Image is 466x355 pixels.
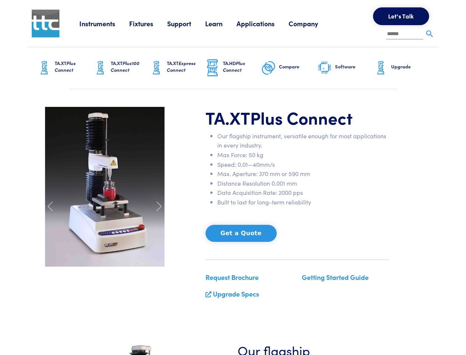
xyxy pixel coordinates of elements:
img: compare-graphic.png [261,59,276,77]
h6: Upgrade [391,63,429,70]
img: ta-xt-graphic.png [149,59,164,77]
a: Compare [261,47,317,89]
li: Built to last for long-term reliability [217,197,389,207]
span: Plus100 Connect [111,60,139,73]
a: Getting Started Guide [302,273,369,282]
li: Our flagship instrument, versatile enough for most applications in every industry. [217,131,389,150]
img: ta-xt-graphic.png [37,59,52,77]
li: Speed: 0.01—40mm/s [217,160,389,169]
img: carousel-ta-xt-plus-bloom.jpg [45,107,165,267]
a: Company [289,19,332,28]
button: Let's Talk [373,7,429,25]
span: Plus Connect [55,60,76,73]
span: Express Connect [167,60,196,73]
button: Get a Quote [206,225,277,242]
span: Plus Connect [250,105,353,129]
a: TA.XTPlus100 Connect [93,47,149,89]
h6: TA.XT [55,60,93,73]
h6: TA.XT [167,60,205,73]
a: TA.XTExpress Connect [149,47,205,89]
a: Fixtures [129,19,167,28]
a: Request Brochure [206,273,259,282]
li: Data Acquisition Rate: 2000 pps [217,188,389,197]
img: ta-xt-graphic.png [373,59,388,77]
h1: TA.XT [206,107,389,128]
a: Instruments [79,19,129,28]
img: ta-hd-graphic.png [205,58,220,78]
h6: Software [335,63,373,70]
img: ttc_logo_1x1_v1.0.png [32,10,59,37]
h6: TA.XT [111,60,149,73]
span: Plus Connect [223,60,245,73]
li: Distance Resolution 0.001 mm [217,179,389,188]
a: Upgrade Specs [213,289,259,298]
a: Applications [237,19,289,28]
a: Upgrade [373,47,429,89]
img: software-graphic.png [317,60,332,76]
a: Support [167,19,205,28]
li: Max. Aperture: 370 mm or 590 mm [217,169,389,179]
a: Learn [205,19,237,28]
a: Software [317,47,373,89]
h6: Compare [279,63,317,70]
img: ta-xt-graphic.png [93,59,108,77]
li: Max Force: 50 kg [217,150,389,160]
a: TA.XTPlus Connect [37,47,93,89]
a: TA.HDPlus Connect [205,47,261,89]
h6: TA.HD [223,60,261,73]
